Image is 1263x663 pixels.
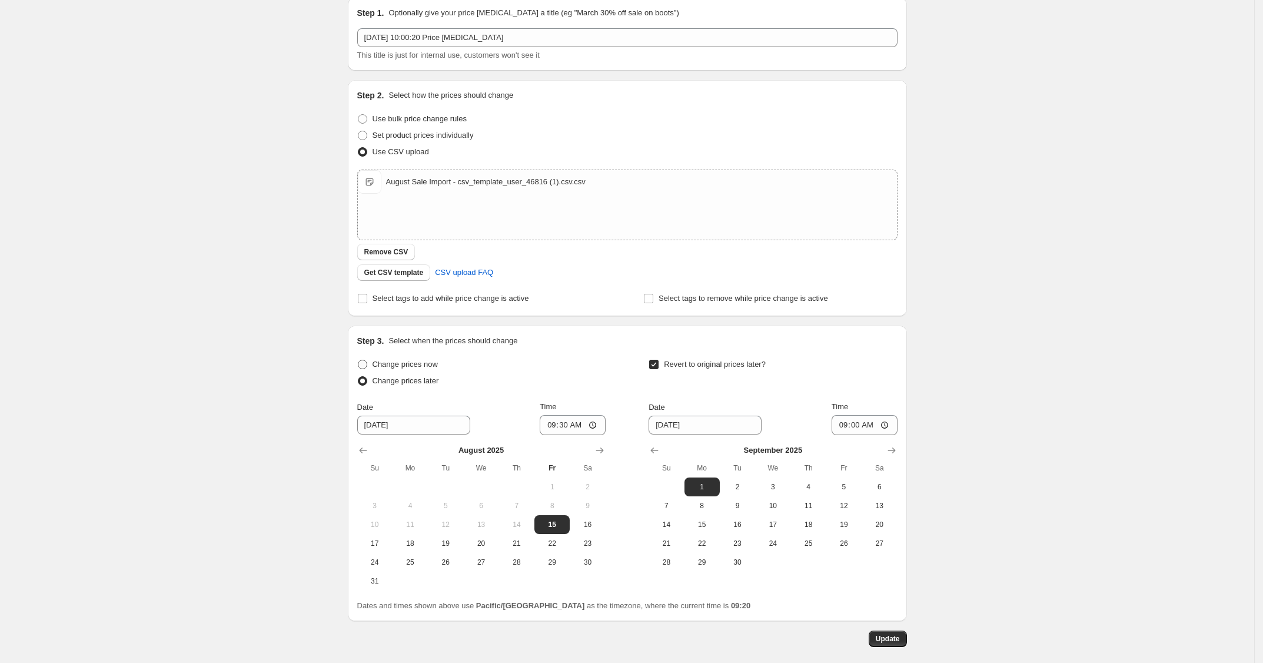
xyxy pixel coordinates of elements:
[795,463,821,473] span: Th
[724,463,750,473] span: Tu
[760,501,786,510] span: 10
[504,558,530,567] span: 28
[468,539,494,548] span: 20
[388,89,513,101] p: Select how the prices should change
[393,534,428,553] button: Monday August 18 2025
[689,482,715,492] span: 1
[883,442,900,459] button: Show next month, October 2025
[539,501,565,510] span: 8
[720,496,755,515] button: Tuesday September 9 2025
[357,572,393,591] button: Sunday August 31 2025
[499,515,534,534] button: Thursday August 14 2025
[539,482,565,492] span: 1
[357,403,373,412] span: Date
[357,496,393,515] button: Sunday August 3 2025
[653,501,679,510] span: 7
[832,415,898,435] input: 12:00
[790,478,826,496] button: Thursday September 4 2025
[504,501,530,510] span: 7
[357,89,384,101] h2: Step 2.
[653,539,679,548] span: 21
[831,482,857,492] span: 5
[428,263,500,282] a: CSV upload FAQ
[388,335,517,347] p: Select when the prices should change
[720,553,755,572] button: Tuesday September 30 2025
[574,558,600,567] span: 30
[357,534,393,553] button: Sunday August 17 2025
[832,402,848,411] span: Time
[724,539,750,548] span: 23
[534,459,570,478] th: Friday
[826,478,862,496] button: Friday September 5 2025
[760,463,786,473] span: We
[570,478,605,496] button: Saturday August 2 2025
[795,501,821,510] span: 11
[689,520,715,529] span: 15
[364,268,424,277] span: Get CSV template
[540,402,556,411] span: Time
[831,520,857,529] span: 19
[433,558,458,567] span: 26
[574,539,600,548] span: 23
[397,520,423,529] span: 11
[649,416,762,435] input: 8/15/2025
[463,553,498,572] button: Wednesday August 27 2025
[463,496,498,515] button: Wednesday August 6 2025
[649,515,684,534] button: Sunday September 14 2025
[357,28,898,47] input: 30% off holiday sale
[574,520,600,529] span: 16
[504,539,530,548] span: 21
[570,534,605,553] button: Saturday August 23 2025
[357,459,393,478] th: Sunday
[649,496,684,515] button: Sunday September 7 2025
[724,558,750,567] span: 30
[795,520,821,529] span: 18
[755,478,790,496] button: Wednesday September 3 2025
[539,539,565,548] span: 22
[866,520,892,529] span: 20
[534,496,570,515] button: Friday August 8 2025
[826,496,862,515] button: Friday September 12 2025
[373,114,467,123] span: Use bulk price change rules
[362,576,388,586] span: 31
[362,520,388,529] span: 10
[790,515,826,534] button: Thursday September 18 2025
[724,482,750,492] span: 2
[463,534,498,553] button: Wednesday August 20 2025
[659,294,828,303] span: Select tags to remove while price change is active
[826,534,862,553] button: Friday September 26 2025
[570,553,605,572] button: Saturday August 30 2025
[862,534,897,553] button: Saturday September 27 2025
[539,520,565,529] span: 15
[534,478,570,496] button: Friday August 1 2025
[831,463,857,473] span: Fr
[428,534,463,553] button: Tuesday August 19 2025
[433,501,458,510] span: 5
[689,501,715,510] span: 8
[504,520,530,529] span: 14
[760,520,786,529] span: 17
[357,335,384,347] h2: Step 3.
[831,539,857,548] span: 26
[468,520,494,529] span: 13
[393,553,428,572] button: Monday August 25 2025
[866,539,892,548] span: 27
[433,520,458,529] span: 12
[388,7,679,19] p: Optionally give your price [MEDICAL_DATA] a title (eg "March 30% off sale on boots")
[684,553,720,572] button: Monday September 29 2025
[684,534,720,553] button: Monday September 22 2025
[539,558,565,567] span: 29
[755,496,790,515] button: Wednesday September 10 2025
[720,478,755,496] button: Tuesday September 2 2025
[357,515,393,534] button: Sunday August 10 2025
[504,463,530,473] span: Th
[540,415,606,435] input: 12:00
[653,558,679,567] span: 28
[689,539,715,548] span: 22
[373,147,429,156] span: Use CSV upload
[393,515,428,534] button: Monday August 11 2025
[826,515,862,534] button: Friday September 19 2025
[570,496,605,515] button: Saturday August 9 2025
[869,631,907,647] button: Update
[463,459,498,478] th: Wednesday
